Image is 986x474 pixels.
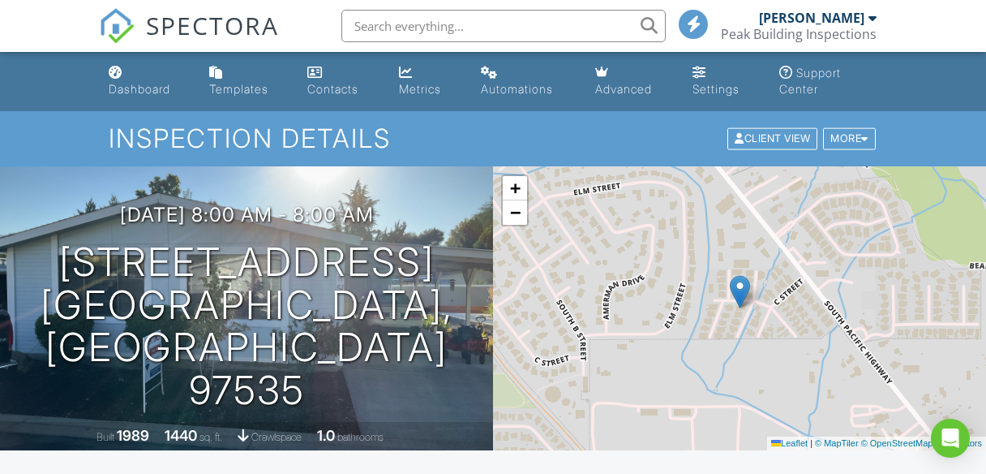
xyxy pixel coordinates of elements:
div: Support Center [779,66,841,96]
a: Leaflet [771,438,808,448]
div: More [823,128,876,150]
div: Client View [727,128,817,150]
span: | [810,438,812,448]
input: Search everything... [341,10,666,42]
a: © OpenStreetMap contributors [861,438,982,448]
div: 1989 [117,427,149,444]
div: Contacts [307,82,358,96]
div: 1440 [165,427,197,444]
a: Advanced [589,58,673,105]
a: Automations (Basic) [474,58,575,105]
div: [PERSON_NAME] [759,10,864,26]
a: Settings [686,58,760,105]
h1: [STREET_ADDRESS] [GEOGRAPHIC_DATA], [GEOGRAPHIC_DATA] 97535 [26,241,467,412]
span: Built [96,431,114,443]
div: 1.0 [317,427,335,444]
a: Contacts [301,58,380,105]
img: Marker [730,275,750,308]
div: Automations [481,82,553,96]
h1: Inspection Details [109,124,877,153]
a: SPECTORA [99,22,279,56]
div: Open Intercom Messenger [931,419,970,458]
span: SPECTORA [146,8,279,42]
a: Dashboard [102,58,190,105]
a: Support Center [773,58,885,105]
span: crawlspace [251,431,302,443]
a: Templates [203,58,288,105]
h3: [DATE] 8:00 am - 8:00 am [120,204,374,226]
span: − [510,202,521,222]
div: Peak Building Inspections [721,26,877,42]
div: Settings [692,82,739,96]
div: Dashboard [109,82,170,96]
span: sq. ft. [199,431,222,443]
div: Advanced [595,82,652,96]
a: Metrics [392,58,461,105]
span: + [510,178,521,198]
img: The Best Home Inspection Software - Spectora [99,8,135,44]
div: Templates [209,82,268,96]
span: bathrooms [337,431,384,443]
a: © MapTiler [815,438,859,448]
a: Zoom in [503,176,527,200]
a: Client View [726,131,821,144]
div: Metrics [399,82,441,96]
a: Zoom out [503,200,527,225]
